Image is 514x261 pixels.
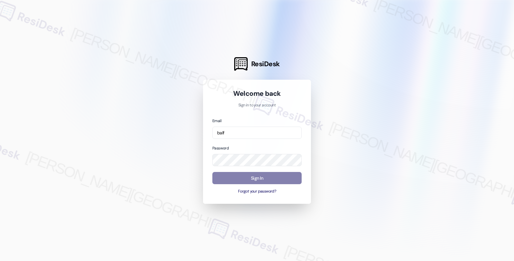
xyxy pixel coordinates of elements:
[212,89,302,98] h1: Welcome back
[251,59,280,68] span: ResiDesk
[212,127,302,139] input: name@example.com
[212,189,302,194] button: Forgot your password?
[234,57,248,71] img: ResiDesk Logo
[212,172,302,184] button: Sign In
[212,146,229,151] label: Password
[212,118,221,123] label: Email
[212,103,302,108] p: Sign in to your account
